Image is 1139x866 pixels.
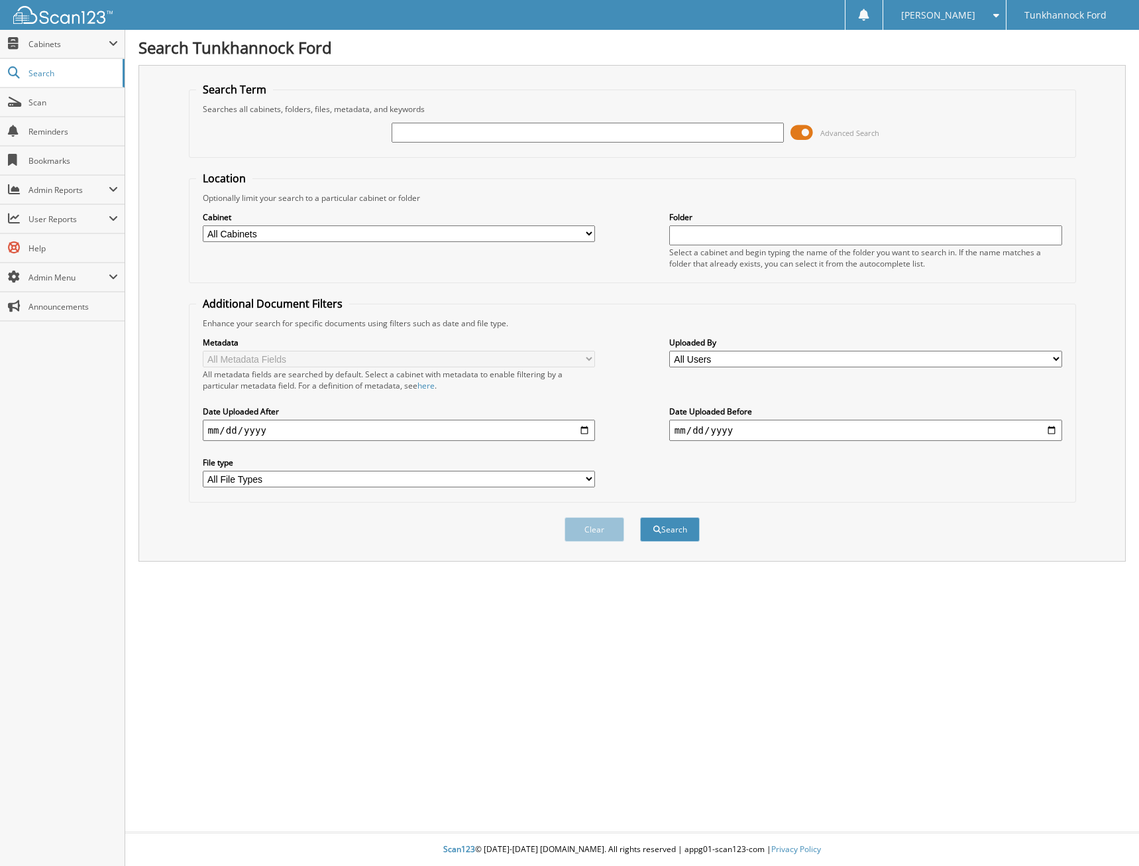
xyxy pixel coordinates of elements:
[28,97,118,108] span: Scan
[901,11,975,19] span: [PERSON_NAME]
[28,243,118,254] span: Help
[669,247,1062,269] div: Select a cabinet and begin typing the name of the folder you want to search in. If the name match...
[28,184,109,196] span: Admin Reports
[196,171,252,186] legend: Location
[13,6,113,24] img: scan123-logo-white.svg
[28,155,118,166] span: Bookmarks
[669,212,1062,223] label: Folder
[771,843,821,855] a: Privacy Policy
[203,337,596,348] label: Metadata
[417,380,435,391] a: here
[125,834,1139,866] div: © [DATE]-[DATE] [DOMAIN_NAME]. All rights reserved | appg01-scan123-com |
[443,843,475,855] span: Scan123
[1073,802,1139,866] iframe: Chat Widget
[1024,11,1107,19] span: Tunkhannock Ford
[28,68,116,79] span: Search
[28,301,118,312] span: Announcements
[203,212,596,223] label: Cabinet
[203,457,596,468] label: File type
[820,128,879,138] span: Advanced Search
[28,38,109,50] span: Cabinets
[196,296,349,311] legend: Additional Document Filters
[196,192,1069,204] div: Optionally limit your search to a particular cabinet or folder
[669,406,1062,417] label: Date Uploaded Before
[28,272,109,283] span: Admin Menu
[28,214,109,225] span: User Reports
[669,337,1062,348] label: Uploaded By
[565,517,624,542] button: Clear
[669,420,1062,441] input: end
[196,103,1069,115] div: Searches all cabinets, folders, files, metadata, and keywords
[138,36,1126,58] h1: Search Tunkhannock Ford
[203,420,596,441] input: start
[196,318,1069,329] div: Enhance your search for specific documents using filters such as date and file type.
[203,406,596,417] label: Date Uploaded After
[203,369,596,391] div: All metadata fields are searched by default. Select a cabinet with metadata to enable filtering b...
[196,82,273,97] legend: Search Term
[28,126,118,137] span: Reminders
[640,517,700,542] button: Search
